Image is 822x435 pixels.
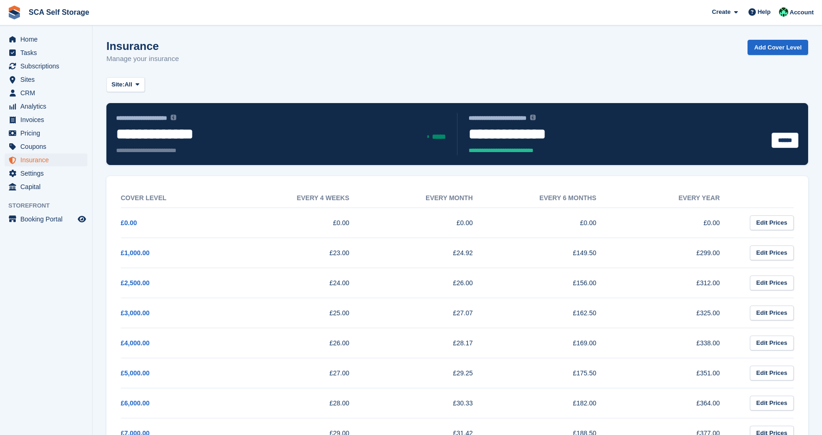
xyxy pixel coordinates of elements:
[750,276,794,291] a: Edit Prices
[5,127,87,140] a: menu
[712,7,730,17] span: Create
[615,208,738,238] td: £0.00
[171,115,176,120] img: icon-info-grey-7440780725fd019a000dd9b08b2336e03edf1995a4989e88bcd33f0948082b44.svg
[20,33,76,46] span: Home
[779,7,788,17] img: Ross Chapman
[615,238,738,268] td: £299.00
[244,358,368,388] td: £27.00
[121,399,149,407] a: £6,000.00
[5,86,87,99] a: menu
[20,140,76,153] span: Coupons
[20,60,76,73] span: Subscriptions
[25,5,93,20] a: SCA Self Storage
[491,208,615,238] td: £0.00
[530,115,536,120] img: icon-info-grey-7440780725fd019a000dd9b08b2336e03edf1995a4989e88bcd33f0948082b44.svg
[7,6,21,19] img: stora-icon-8386f47178a22dfd0bd8f6a31ec36ba5ce8667c1dd55bd0f319d3a0aa187defe.svg
[20,167,76,180] span: Settings
[5,60,87,73] a: menu
[491,388,615,418] td: £182.00
[790,8,814,17] span: Account
[615,328,738,358] td: £338.00
[8,201,92,210] span: Storefront
[244,189,368,208] th: Every 4 weeks
[368,358,491,388] td: £29.25
[368,328,491,358] td: £28.17
[750,336,794,351] a: Edit Prices
[121,279,149,287] a: £2,500.00
[20,73,76,86] span: Sites
[750,366,794,381] a: Edit Prices
[491,298,615,328] td: £162.50
[368,189,491,208] th: Every month
[20,46,76,59] span: Tasks
[5,213,87,226] a: menu
[758,7,771,17] span: Help
[5,153,87,166] a: menu
[121,309,149,317] a: £3,000.00
[5,33,87,46] a: menu
[20,180,76,193] span: Capital
[111,80,124,89] span: Site:
[106,77,145,92] button: Site: All
[5,100,87,113] a: menu
[244,208,368,238] td: £0.00
[615,298,738,328] td: £325.00
[20,213,76,226] span: Booking Portal
[5,140,87,153] a: menu
[491,268,615,298] td: £156.00
[121,339,149,347] a: £4,000.00
[368,388,491,418] td: £30.33
[5,180,87,193] a: menu
[106,54,179,64] p: Manage your insurance
[244,298,368,328] td: £25.00
[750,396,794,411] a: Edit Prices
[20,100,76,113] span: Analytics
[20,127,76,140] span: Pricing
[615,388,738,418] td: £364.00
[750,215,794,231] a: Edit Prices
[615,268,738,298] td: £312.00
[5,46,87,59] a: menu
[121,249,149,257] a: £1,000.00
[244,328,368,358] td: £26.00
[244,238,368,268] td: £23.00
[368,298,491,328] td: £27.07
[124,80,132,89] span: All
[491,189,615,208] th: Every 6 months
[368,208,491,238] td: £0.00
[491,328,615,358] td: £169.00
[615,189,738,208] th: Every year
[368,268,491,298] td: £26.00
[5,167,87,180] a: menu
[615,358,738,388] td: £351.00
[20,86,76,99] span: CRM
[121,219,137,227] a: £0.00
[20,113,76,126] span: Invoices
[121,189,244,208] th: Cover Level
[750,306,794,321] a: Edit Prices
[76,214,87,225] a: Preview store
[244,388,368,418] td: £28.00
[491,358,615,388] td: £175.50
[121,369,149,377] a: £5,000.00
[491,238,615,268] td: £149.50
[244,268,368,298] td: £24.00
[5,73,87,86] a: menu
[5,113,87,126] a: menu
[106,40,179,52] h1: Insurance
[748,40,808,55] a: Add Cover Level
[750,245,794,261] a: Edit Prices
[20,153,76,166] span: Insurance
[368,238,491,268] td: £24.92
